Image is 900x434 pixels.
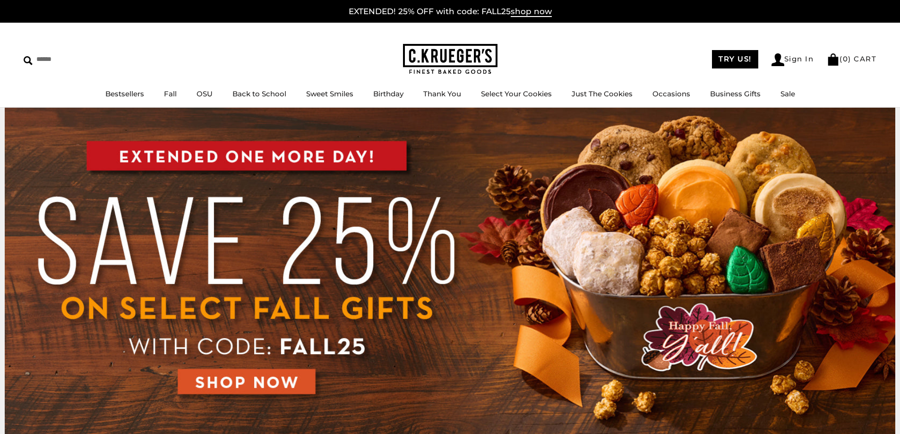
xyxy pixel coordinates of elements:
a: Thank You [423,89,461,98]
img: Bag [827,53,840,66]
a: OSU [197,89,213,98]
a: TRY US! [712,50,758,68]
a: Birthday [373,89,403,98]
img: C.KRUEGER'S [403,44,497,75]
a: Business Gifts [710,89,761,98]
a: Just The Cookies [572,89,633,98]
input: Search [24,52,136,67]
span: 0 [843,54,849,63]
a: Back to School [232,89,286,98]
a: Sign In [771,53,814,66]
span: shop now [511,7,552,17]
a: Sale [780,89,795,98]
a: Occasions [652,89,690,98]
a: Fall [164,89,177,98]
img: Account [771,53,784,66]
a: (0) CART [827,54,876,63]
a: Select Your Cookies [481,89,552,98]
a: Sweet Smiles [306,89,353,98]
a: Bestsellers [105,89,144,98]
a: EXTENDED! 25% OFF with code: FALL25shop now [349,7,552,17]
img: Search [24,56,33,65]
